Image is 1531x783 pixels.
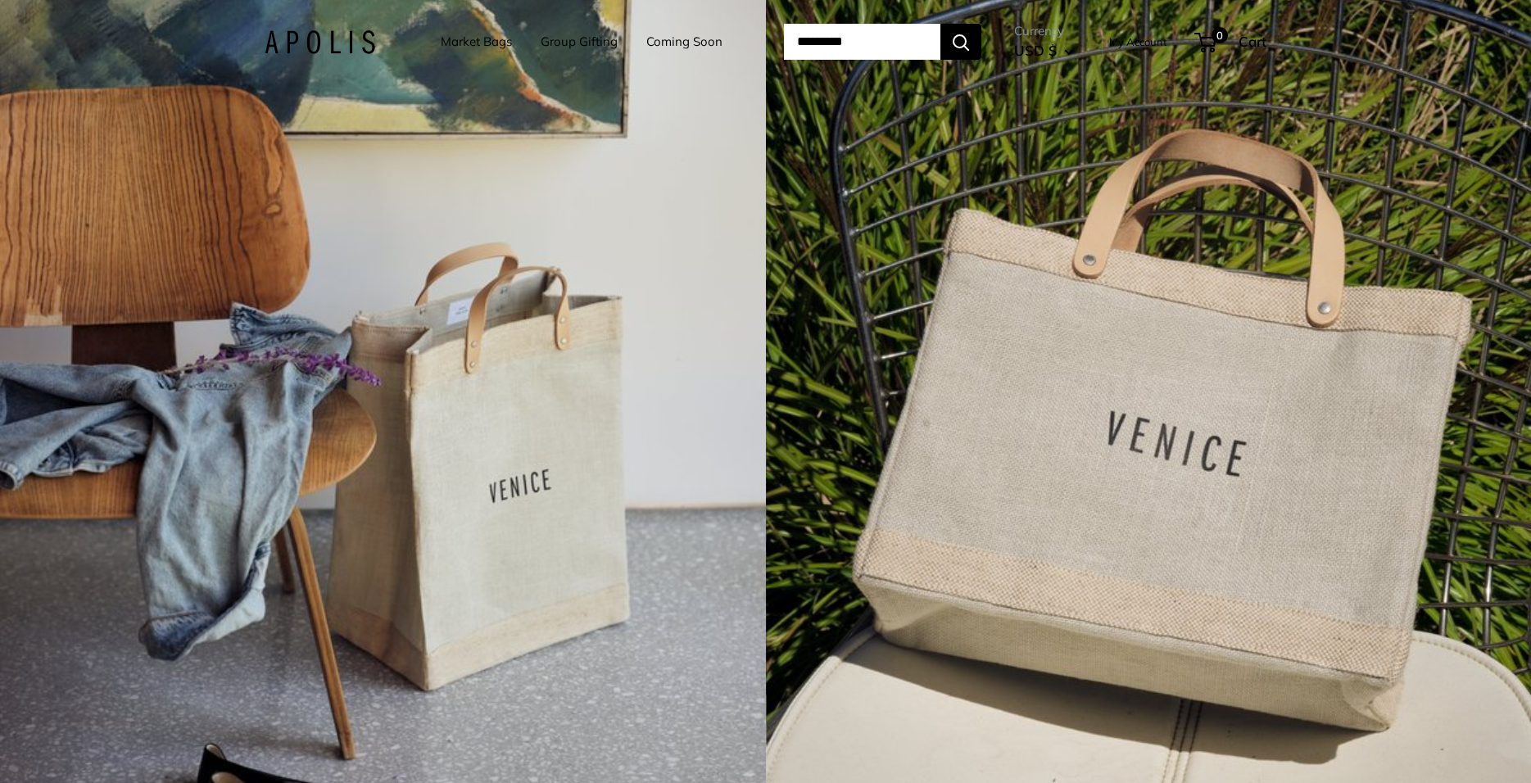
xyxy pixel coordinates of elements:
[541,30,618,53] a: Group Gifting
[441,30,512,53] a: Market Bags
[1014,42,1057,59] span: USD $
[1196,29,1266,55] a: 0 Cart
[1109,32,1167,52] a: My Account
[784,24,940,60] input: Search...
[1212,27,1228,43] span: 0
[646,30,722,53] a: Coming Soon
[1014,38,1074,64] button: USD $
[940,24,981,60] button: Search
[1014,20,1074,43] span: Currency
[1239,33,1266,50] span: Cart
[265,30,375,54] img: Apolis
